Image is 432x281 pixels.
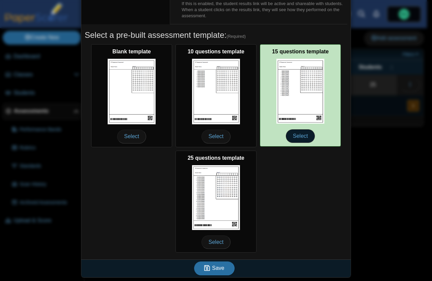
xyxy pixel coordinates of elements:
span: Select [286,129,315,143]
img: scan_sheet_15_questions.png [276,59,324,124]
span: Select [117,130,146,143]
span: Select [201,235,231,249]
b: Blank template [112,49,151,54]
b: 10 questions template [188,49,244,54]
img: scan_sheet_25_questions.png [192,165,240,230]
img: scan_sheet_10_questions.png [192,59,240,124]
b: 25 questions template [188,155,244,161]
span: (Required) [226,34,246,40]
span: Save [212,265,224,271]
button: Save [194,261,235,275]
h5: Select a pre-built assessment template: [85,29,347,41]
div: If this is enabled, the student results link will be active and shareable with students. When a s... [182,1,347,19]
img: scan_sheet_blank.png [108,59,156,124]
span: Select [201,130,231,143]
b: 15 questions template [272,49,329,54]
